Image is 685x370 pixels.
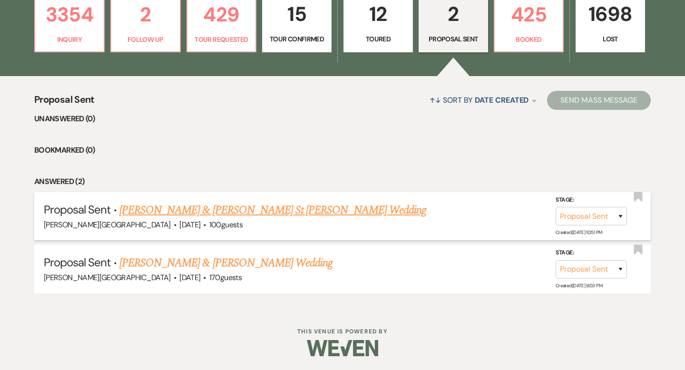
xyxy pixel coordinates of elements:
[34,144,651,156] li: Bookmarked (0)
[179,273,200,282] span: [DATE]
[430,95,441,105] span: ↑↓
[582,34,639,44] p: Lost
[34,113,651,125] li: Unanswered (0)
[547,91,651,110] button: Send Mass Message
[119,254,333,272] a: [PERSON_NAME] & [PERSON_NAME] Wedding
[268,34,325,44] p: Tour Confirmed
[209,273,242,282] span: 170 guests
[41,34,98,45] p: Inquiry
[44,273,171,282] span: [PERSON_NAME][GEOGRAPHIC_DATA]
[119,202,426,219] a: [PERSON_NAME] & [PERSON_NAME] St [PERSON_NAME] Wedding
[350,34,407,44] p: Toured
[44,202,111,217] span: Proposal Sent
[500,34,558,45] p: Booked
[307,331,378,365] img: Weven Logo
[34,175,651,188] li: Answered (2)
[425,34,482,44] p: Proposal Sent
[556,282,602,289] span: Created: [DATE] 9:03 PM
[556,248,627,258] label: Stage:
[209,220,243,230] span: 100 guests
[179,220,200,230] span: [DATE]
[34,92,95,113] span: Proposal Sent
[44,220,171,230] span: [PERSON_NAME][GEOGRAPHIC_DATA]
[193,34,250,45] p: Tour Requested
[426,88,540,113] button: Sort By Date Created
[556,195,627,205] label: Stage:
[556,229,602,235] span: Created: [DATE] 10:51 PM
[117,34,174,45] p: Follow Up
[475,95,528,105] span: Date Created
[44,255,111,270] span: Proposal Sent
